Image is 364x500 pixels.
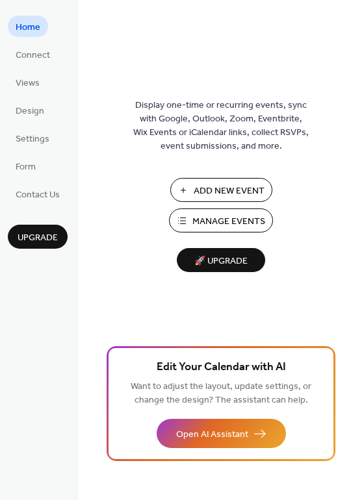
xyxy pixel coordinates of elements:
[16,21,40,34] span: Home
[194,184,265,198] span: Add New Event
[8,183,68,205] a: Contact Us
[16,77,40,90] span: Views
[8,127,57,149] a: Settings
[16,49,50,62] span: Connect
[131,378,311,409] span: Want to adjust the layout, update settings, or change the design? The assistant can help.
[8,44,58,65] a: Connect
[16,160,36,174] span: Form
[157,358,286,377] span: Edit Your Calendar with AI
[157,419,286,448] button: Open AI Assistant
[8,16,48,37] a: Home
[8,71,47,93] a: Views
[8,99,52,121] a: Design
[16,132,49,146] span: Settings
[185,253,257,270] span: 🚀 Upgrade
[176,428,248,442] span: Open AI Assistant
[177,248,265,272] button: 🚀 Upgrade
[18,231,58,245] span: Upgrade
[192,215,265,229] span: Manage Events
[16,105,44,118] span: Design
[16,188,60,202] span: Contact Us
[169,208,273,232] button: Manage Events
[8,155,44,177] a: Form
[170,178,272,202] button: Add New Event
[133,99,309,153] span: Display one-time or recurring events, sync with Google, Outlook, Zoom, Eventbrite, Wix Events or ...
[8,225,68,249] button: Upgrade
